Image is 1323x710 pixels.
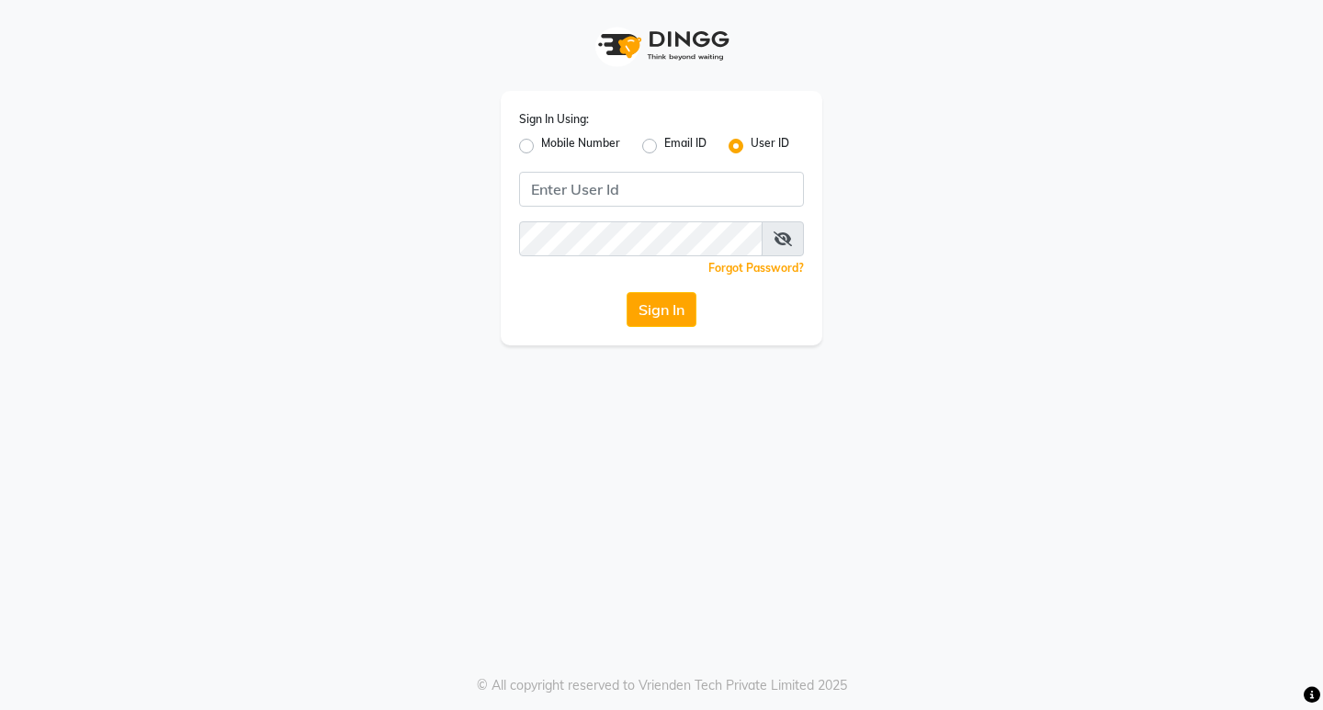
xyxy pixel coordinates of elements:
img: logo1.svg [588,18,735,73]
label: Email ID [664,135,707,157]
label: Mobile Number [541,135,620,157]
input: Username [519,172,804,207]
a: Forgot Password? [708,261,804,275]
label: Sign In Using: [519,111,589,128]
label: User ID [751,135,789,157]
input: Username [519,221,763,256]
button: Sign In [627,292,696,327]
